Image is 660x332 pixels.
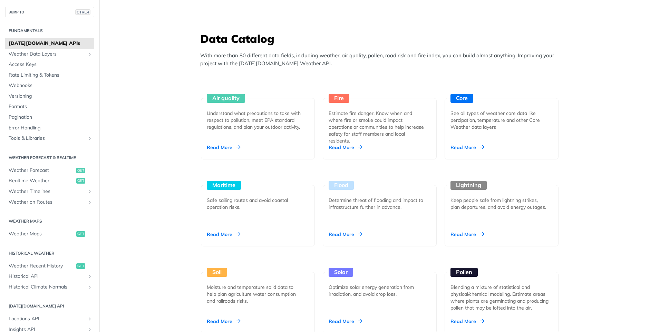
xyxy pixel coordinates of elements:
[329,284,425,297] div: Optimize solar energy generation from irradiation, and avoid crop loss.
[442,72,561,159] a: Core See all types of weather core data like percipation, temperature and other Core Weather data...
[9,82,93,89] span: Webhooks
[329,181,354,190] div: Flood
[9,125,93,131] span: Error Handling
[450,144,484,151] div: Read More
[450,197,547,211] div: Keep people safe from lightning strikes, plan departures, and avoid energy outages.
[450,231,484,238] div: Read More
[5,165,94,176] a: Weather Forecastget
[87,274,93,279] button: Show subpages for Historical API
[87,189,93,194] button: Show subpages for Weather Timelines
[207,318,241,325] div: Read More
[320,72,439,159] a: Fire Estimate fire danger. Know when and where fire or smoke could impact operations or communiti...
[9,51,85,58] span: Weather Data Layers
[9,284,85,291] span: Historical Climate Normals
[76,168,85,173] span: get
[5,155,94,161] h2: Weather Forecast & realtime
[5,133,94,144] a: Tools & LibrariesShow subpages for Tools & Libraries
[200,31,563,46] h3: Data Catalog
[329,231,362,238] div: Read More
[9,93,93,100] span: Versioning
[87,284,93,290] button: Show subpages for Historical Climate Normals
[207,110,303,130] div: Understand what precautions to take with respect to pollution, meet EPA standard regulations, and...
[450,268,478,277] div: Pollen
[198,159,318,246] a: Maritime Safe sailing routes and avoid coastal operation risks. Read More
[87,136,93,141] button: Show subpages for Tools & Libraries
[9,72,93,79] span: Rate Limiting & Tokens
[450,318,484,325] div: Read More
[9,263,75,270] span: Weather Recent History
[5,101,94,112] a: Formats
[75,9,90,15] span: CTRL-/
[9,40,93,47] span: [DATE][DOMAIN_NAME] APIs
[450,181,487,190] div: Lightning
[329,197,425,211] div: Determine threat of flooding and impact to infrastructure further in advance.
[9,135,85,142] span: Tools & Libraries
[9,114,93,121] span: Pagination
[442,159,561,246] a: Lightning Keep people safe from lightning strikes, plan departures, and avoid energy outages. Rea...
[207,197,303,211] div: Safe sailing routes and avoid coastal operation risks.
[5,112,94,123] a: Pagination
[329,268,353,277] div: Solar
[9,103,93,110] span: Formats
[5,38,94,49] a: [DATE][DOMAIN_NAME] APIs
[198,72,318,159] a: Air quality Understand what precautions to take with respect to pollution, meet EPA standard regu...
[5,218,94,224] h2: Weather Maps
[207,268,227,277] div: Soil
[450,284,553,311] div: Blending a mixture of statistical and physical/chemical modeling. Estimate areas where plants are...
[5,314,94,324] a: Locations APIShow subpages for Locations API
[9,199,85,206] span: Weather on Routes
[9,273,85,280] span: Historical API
[5,186,94,197] a: Weather TimelinesShow subpages for Weather Timelines
[9,315,85,322] span: Locations API
[5,59,94,70] a: Access Keys
[5,91,94,101] a: Versioning
[207,181,241,190] div: Maritime
[5,303,94,309] h2: [DATE][DOMAIN_NAME] API
[5,282,94,292] a: Historical Climate NormalsShow subpages for Historical Climate Normals
[9,231,75,237] span: Weather Maps
[207,94,245,103] div: Air quality
[5,80,94,91] a: Webhooks
[87,51,93,57] button: Show subpages for Weather Data Layers
[87,316,93,322] button: Show subpages for Locations API
[207,144,241,151] div: Read More
[5,250,94,256] h2: Historical Weather
[87,199,93,205] button: Show subpages for Weather on Routes
[200,52,563,67] p: With more than 80 different data fields, including weather, air quality, pollen, road risk and fi...
[9,61,93,68] span: Access Keys
[5,28,94,34] h2: Fundamentals
[76,231,85,237] span: get
[9,167,75,174] span: Weather Forecast
[450,110,547,130] div: See all types of weather core data like percipation, temperature and other Core Weather data layers
[5,176,94,186] a: Realtime Weatherget
[5,271,94,282] a: Historical APIShow subpages for Historical API
[9,188,85,195] span: Weather Timelines
[320,159,439,246] a: Flood Determine threat of flooding and impact to infrastructure further in advance. Read More
[5,123,94,133] a: Error Handling
[5,197,94,207] a: Weather on RoutesShow subpages for Weather on Routes
[5,70,94,80] a: Rate Limiting & Tokens
[5,261,94,271] a: Weather Recent Historyget
[5,49,94,59] a: Weather Data LayersShow subpages for Weather Data Layers
[5,229,94,239] a: Weather Mapsget
[76,178,85,184] span: get
[76,263,85,269] span: get
[9,177,75,184] span: Realtime Weather
[207,231,241,238] div: Read More
[329,94,349,103] div: Fire
[5,7,94,17] button: JUMP TOCTRL-/
[450,94,473,103] div: Core
[329,144,362,151] div: Read More
[329,318,362,325] div: Read More
[207,284,303,304] div: Moisture and temperature solid data to help plan agriculture water consumption and railroads risks.
[329,110,425,144] div: Estimate fire danger. Know when and where fire or smoke could impact operations or communities to...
